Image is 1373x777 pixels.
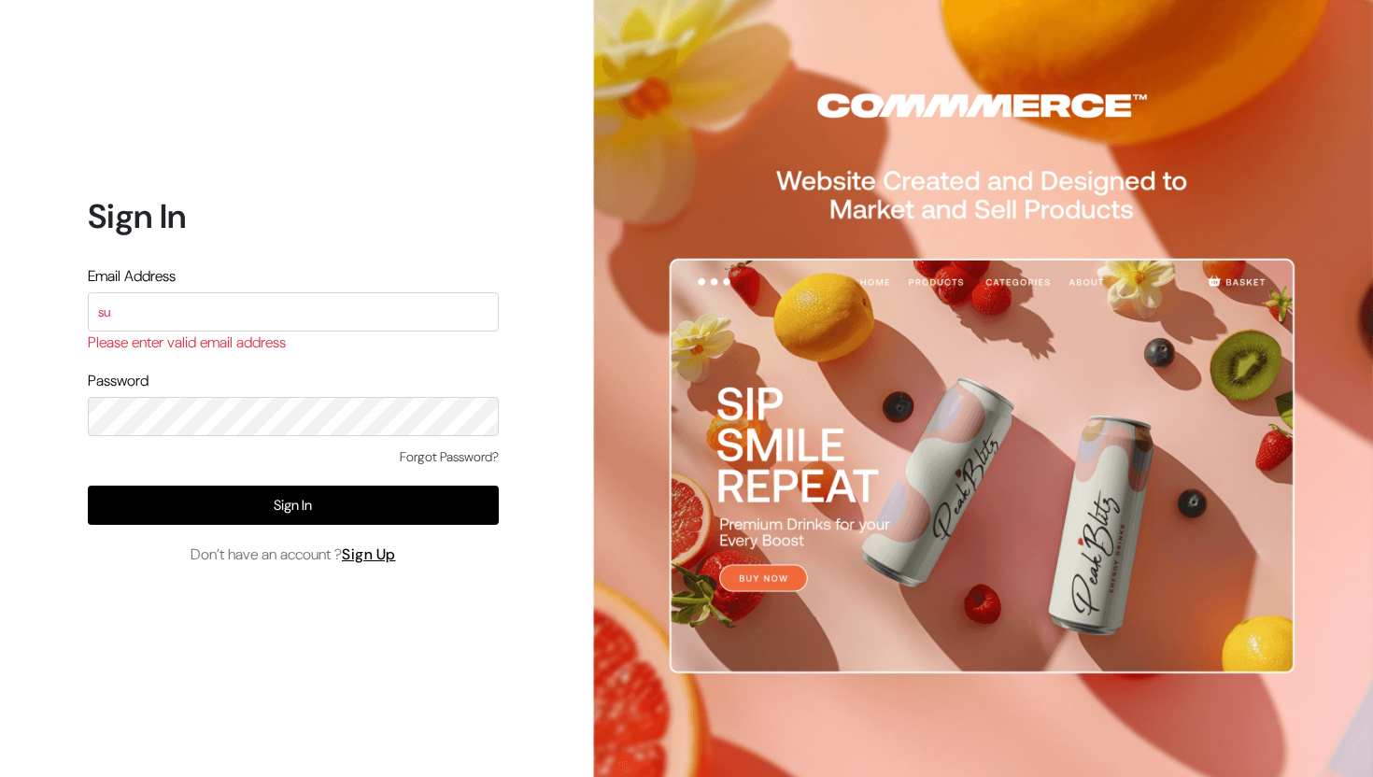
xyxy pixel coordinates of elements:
[88,332,286,354] label: Please enter valid email address
[88,196,499,236] h1: Sign In
[342,544,396,564] a: Sign Up
[400,447,499,467] a: Forgot Password?
[191,544,396,566] span: Don’t have an account ?
[88,486,499,525] button: Sign In
[88,265,176,288] label: Email Address
[88,370,149,392] label: Password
